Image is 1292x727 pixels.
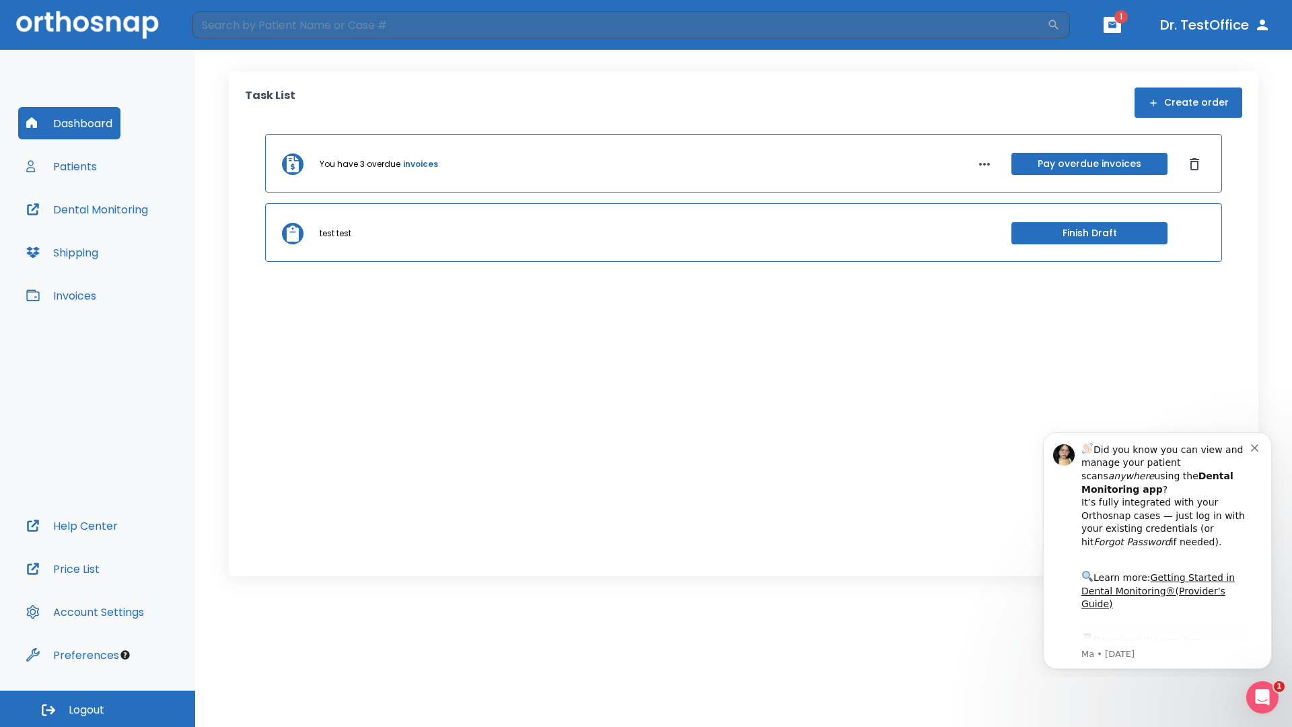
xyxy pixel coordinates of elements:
[245,88,295,118] p: Task List
[403,158,438,170] a: invoices
[59,211,228,280] div: Download the app: | ​ Let us know if you need help getting started!
[69,703,104,718] span: Logout
[59,228,228,240] p: Message from Ma, sent 4w ago
[18,279,104,312] button: Invoices
[1114,10,1128,24] span: 1
[320,158,400,170] p: You have 3 overdue
[1011,153,1168,175] button: Pay overdue invoices
[18,150,105,182] button: Patients
[18,236,106,269] button: Shipping
[18,639,127,671] button: Preferences
[1155,13,1276,37] button: Dr. TestOffice
[1135,88,1242,118] button: Create order
[192,11,1047,38] input: Search by Patient Name or Case #
[18,553,108,585] button: Price List
[228,21,239,32] button: Dismiss notification
[18,107,120,139] button: Dashboard
[18,193,156,226] button: Dental Monitoring
[18,596,152,628] button: Account Settings
[119,649,131,661] div: Tooltip anchor
[320,228,351,240] p: test test
[1011,222,1168,244] button: Finish Draft
[1246,681,1279,714] iframe: Intercom live chat
[59,215,178,239] a: App Store
[16,11,159,38] img: Orthosnap
[1184,153,1205,175] button: Dismiss
[1274,681,1285,692] span: 1
[18,510,126,542] button: Help Center
[1023,420,1292,677] iframe: Intercom notifications message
